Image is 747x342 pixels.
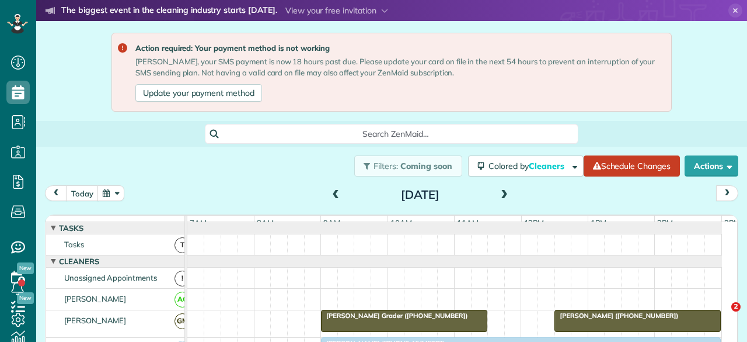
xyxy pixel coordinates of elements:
[62,273,159,282] span: Unassigned Appointments
[468,156,584,177] button: Colored byCleaners
[388,218,414,227] span: 10am
[17,262,34,274] span: New
[522,218,547,227] span: 12pm
[716,185,738,201] button: next
[321,218,343,227] span: 9am
[320,312,468,320] span: [PERSON_NAME] Grader ([PHONE_NUMBER])
[400,161,453,171] span: Coming soon
[455,218,481,227] span: 11am
[174,271,190,286] span: !
[62,294,129,303] span: [PERSON_NAME]
[57,223,86,233] span: Tasks
[62,240,86,249] span: Tasks
[135,43,662,54] strong: Action required: Your payment method is not working
[254,218,276,227] span: 8am
[174,313,190,329] span: GM
[61,5,277,18] strong: The biggest event in the cleaning industry starts [DATE].
[529,161,566,171] span: Cleaners
[373,161,398,171] span: Filters:
[655,218,675,227] span: 2pm
[135,84,262,102] a: Update your payment method
[62,316,129,325] span: [PERSON_NAME]
[588,218,609,227] span: 1pm
[45,185,67,201] button: prev
[722,218,742,227] span: 3pm
[57,257,102,266] span: Cleaners
[347,188,493,201] h2: [DATE]
[174,292,190,308] span: AC
[174,237,190,253] span: T
[554,312,679,320] span: [PERSON_NAME] ([PHONE_NUMBER])
[66,185,99,201] button: today
[707,302,735,330] iframe: Intercom live chat
[584,156,680,177] a: Schedule Changes
[731,302,741,312] span: 2
[187,218,209,227] span: 7am
[685,156,738,177] button: Actions
[488,161,568,171] span: Colored by
[135,56,662,78] div: [PERSON_NAME], your SMS payment is now 18 hours past due. Please update your card on file in the ...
